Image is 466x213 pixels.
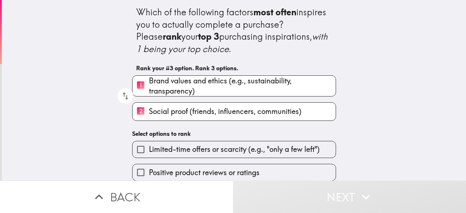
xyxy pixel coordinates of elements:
[149,144,320,154] span: Limited-time offers or scarcity (e.g., "only a few left")
[149,76,336,96] span: Brand values and ethics (e.g., sustainability, transparency)
[133,76,336,96] button: 1Brand values and ethics (e.g., sustainability, transparency)
[253,7,296,17] b: most often
[133,103,336,121] button: 2Social proof (friends, influencers, communities)
[136,31,330,54] i: with 1 being your top choice.
[198,31,219,42] b: top 3
[132,130,336,138] h6: Select options to rank
[133,164,336,181] button: Positive product reviews or ratings
[136,6,332,55] div: Which of the following factors inspires you to actually complete a purchase? Please your purchasi...
[133,141,336,158] button: Limited-time offers or scarcity (e.g., "only a few left")
[163,31,181,42] b: rank
[233,181,466,213] button: Next
[149,167,260,178] span: Positive product reviews or ratings
[136,64,332,72] h6: Rank your #3 option. Rank 3 options.
[149,106,301,117] span: Social proof (friends, influencers, communities)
